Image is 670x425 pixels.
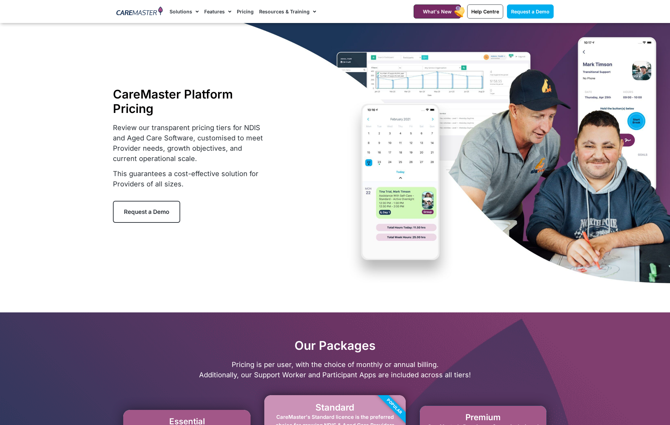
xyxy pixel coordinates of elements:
span: What's New [423,9,452,14]
h2: Our Packages [113,338,557,353]
h1: CareMaster Platform Pricing [113,87,267,116]
p: This guarantees a cost-effective solution for Providers of all sizes. [113,169,267,189]
span: Request a Demo [511,9,550,14]
p: Review our transparent pricing tiers for NDIS and Aged Care Software, customised to meet Provider... [113,123,267,164]
a: What's New [414,4,461,19]
span: Request a Demo [124,208,169,215]
a: Help Centre [467,4,503,19]
h2: Standard [271,402,398,413]
a: Request a Demo [113,201,180,223]
img: CareMaster Logo [116,7,163,17]
h2: Premium [427,413,540,423]
p: Pricing is per user, with the choice of monthly or annual billing. Additionally, our Support Work... [113,359,557,380]
span: Help Centre [471,9,499,14]
a: Request a Demo [507,4,554,19]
